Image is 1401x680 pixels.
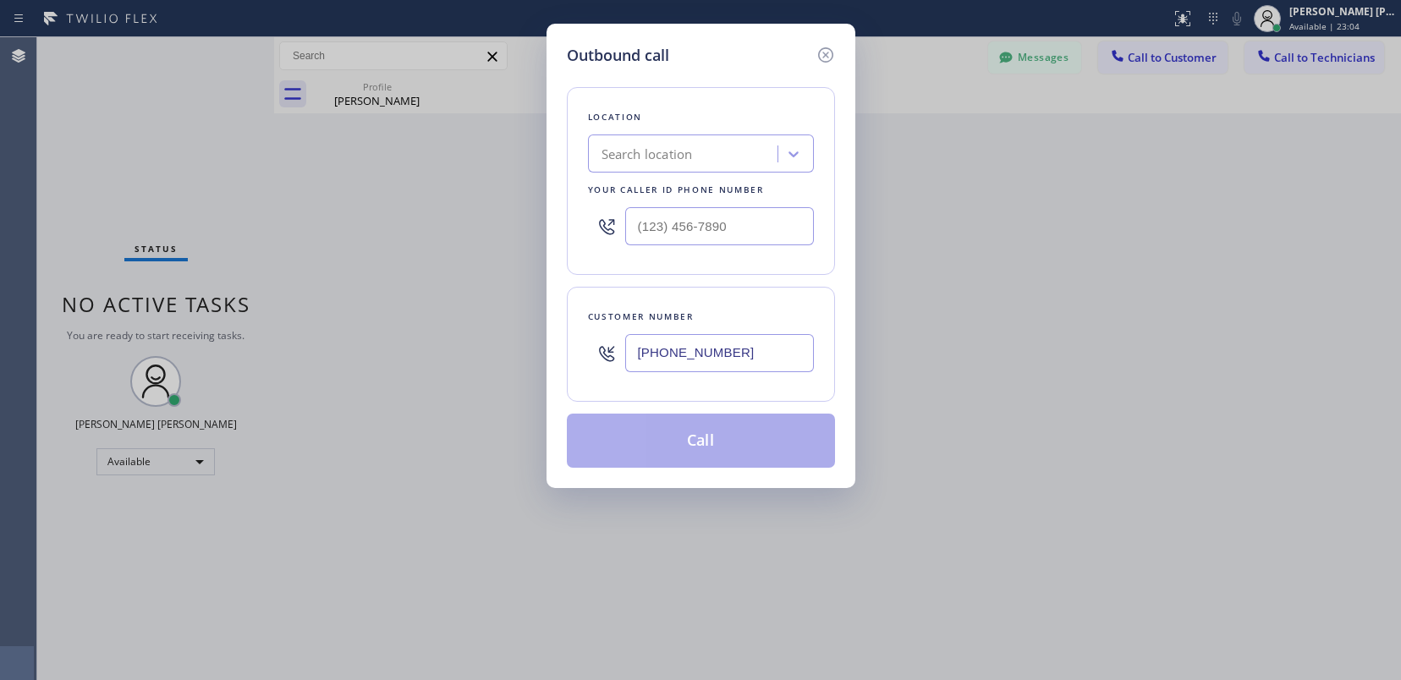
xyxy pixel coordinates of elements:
div: Customer number [588,308,814,326]
input: (123) 456-7890 [625,334,814,372]
div: Location [588,108,814,126]
div: Your caller id phone number [588,181,814,199]
h5: Outbound call [567,44,669,67]
div: Search location [602,145,693,164]
button: Call [567,414,835,468]
input: (123) 456-7890 [625,207,814,245]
